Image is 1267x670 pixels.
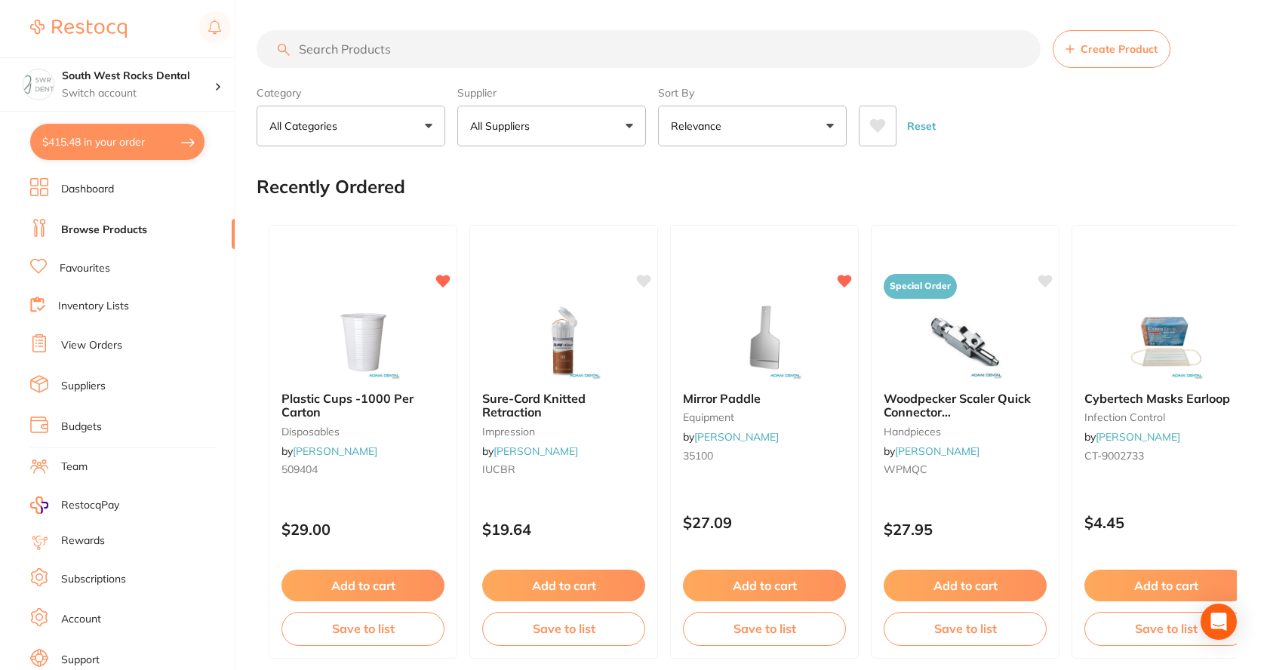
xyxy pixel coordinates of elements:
a: View Orders [61,338,122,353]
button: Save to list [1084,612,1247,645]
label: Sort By [658,86,847,100]
small: IUCBR [482,463,645,475]
button: All Suppliers [457,106,646,146]
a: RestocqPay [30,496,119,514]
p: Switch account [62,86,214,101]
a: Support [61,653,100,668]
button: Save to list [281,612,444,645]
b: Woodpecker Scaler Quick Connector Male [884,392,1047,420]
small: WPMQC [884,463,1047,475]
a: Team [61,459,88,475]
button: Save to list [683,612,846,645]
p: $27.95 [884,521,1047,538]
small: handpieces [884,426,1047,438]
b: Mirror Paddle [683,392,846,405]
p: $4.45 [1084,514,1247,531]
span: by [1084,430,1180,444]
small: equipment [683,411,846,423]
input: Search Products [257,30,1041,68]
a: Browse Products [61,223,147,238]
button: $415.48 in your order [30,124,205,160]
button: Save to list [482,612,645,645]
a: Restocq Logo [30,11,127,46]
a: Budgets [61,420,102,435]
img: RestocqPay [30,496,48,514]
p: Relevance [671,118,727,134]
a: Dashboard [61,182,114,197]
small: CT-9002733 [1084,450,1247,462]
button: Relevance [658,106,847,146]
span: by [884,444,979,458]
button: Add to cart [683,570,846,601]
button: Add to cart [482,570,645,601]
button: Add to cart [1084,570,1247,601]
button: Create Product [1053,30,1170,68]
h4: South West Rocks Dental [62,69,214,84]
p: $19.64 [482,521,645,538]
small: disposables [281,426,444,438]
button: Reset [903,106,940,146]
button: Save to list [884,612,1047,645]
span: RestocqPay [61,498,119,513]
label: Category [257,86,445,100]
img: Plastic Cups -1000 Per Carton [314,304,412,380]
img: Mirror Paddle [715,304,813,380]
p: $27.09 [683,514,846,531]
small: impression [482,426,645,438]
span: by [281,444,377,458]
h2: Recently Ordered [257,177,405,198]
a: [PERSON_NAME] [293,444,377,458]
img: Cybertech Masks Earloop [1117,304,1215,380]
img: Sure-Cord Knitted Retraction [515,304,613,380]
span: Special Order [884,274,957,299]
a: [PERSON_NAME] [494,444,578,458]
a: Account [61,612,101,627]
span: Create Product [1081,43,1158,55]
b: Plastic Cups -1000 Per Carton [281,392,444,420]
a: [PERSON_NAME] [895,444,979,458]
p: All Categories [269,118,343,134]
label: Supplier [457,86,646,100]
a: Favourites [60,261,110,276]
small: 509404 [281,463,444,475]
a: [PERSON_NAME] [694,430,779,444]
span: by [482,444,578,458]
button: Add to cart [884,570,1047,601]
b: Sure-Cord Knitted Retraction [482,392,645,420]
div: Open Intercom Messenger [1201,604,1237,640]
span: by [683,430,779,444]
p: All Suppliers [470,118,536,134]
a: Suppliers [61,379,106,394]
button: All Categories [257,106,445,146]
a: [PERSON_NAME] [1096,430,1180,444]
small: infection control [1084,411,1247,423]
b: Cybertech Masks Earloop [1084,392,1247,405]
a: Rewards [61,533,105,549]
a: Inventory Lists [58,299,129,314]
button: Add to cart [281,570,444,601]
small: 35100 [683,450,846,462]
img: South West Rocks Dental [23,69,54,100]
img: Woodpecker Scaler Quick Connector Male [916,304,1014,380]
img: Restocq Logo [30,20,127,38]
a: Subscriptions [61,572,126,587]
p: $29.00 [281,521,444,538]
